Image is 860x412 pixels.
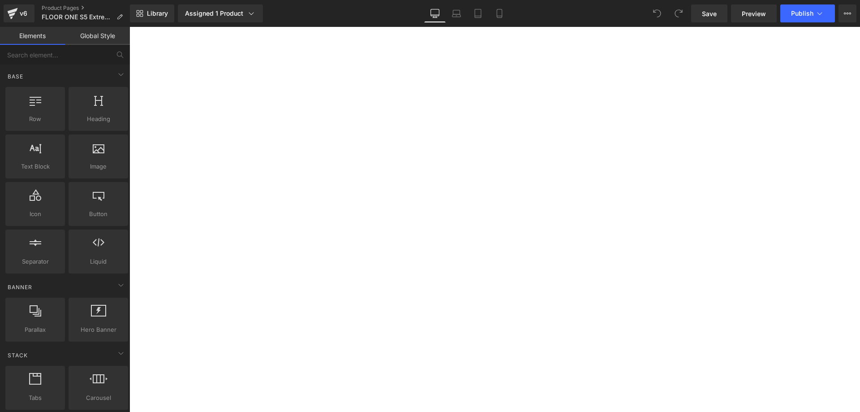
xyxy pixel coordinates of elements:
a: v6 [4,4,34,22]
span: Heading [71,114,125,124]
a: Desktop [424,4,446,22]
span: Separator [8,257,62,266]
span: Button [71,209,125,219]
a: Mobile [489,4,510,22]
span: FLOOR ONE S5 Extreme [42,13,113,21]
a: Product Pages [42,4,130,12]
button: Undo [648,4,666,22]
span: Publish [791,10,813,17]
span: Preview [742,9,766,18]
span: Icon [8,209,62,219]
span: Text Block [8,162,62,171]
div: v6 [18,8,29,19]
span: Save [702,9,717,18]
a: Tablet [467,4,489,22]
button: Publish [780,4,835,22]
button: Redo [670,4,688,22]
span: Banner [7,283,33,291]
a: Preview [731,4,777,22]
span: Row [8,114,62,124]
span: Image [71,162,125,171]
button: More [838,4,856,22]
div: Assigned 1 Product [185,9,256,18]
span: Library [147,9,168,17]
span: Stack [7,351,29,360]
span: Carousel [71,393,125,403]
span: Base [7,72,24,81]
a: Global Style [65,27,130,45]
span: Tabs [8,393,62,403]
span: Hero Banner [71,325,125,334]
span: Parallax [8,325,62,334]
a: Laptop [446,4,467,22]
a: New Library [130,4,174,22]
span: Liquid [71,257,125,266]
